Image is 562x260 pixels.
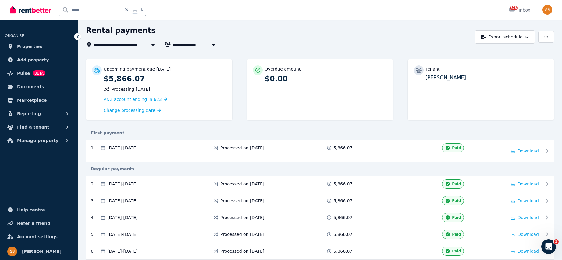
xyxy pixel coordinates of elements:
[91,145,100,151] div: 1
[104,97,162,102] span: ANZ account ending in 623
[452,215,461,220] span: Paid
[5,94,73,106] a: Marketplace
[5,231,73,243] a: Account settings
[5,40,73,53] a: Properties
[91,213,100,222] div: 4
[112,86,150,92] span: Processing [DATE]
[333,248,352,254] span: 5,866.07
[107,198,138,204] span: [DATE] - [DATE]
[107,231,138,237] span: [DATE] - [DATE]
[5,134,73,147] button: Manage property
[107,181,138,187] span: [DATE] - [DATE]
[5,67,73,79] a: PulseBETA
[91,179,100,189] div: 2
[107,145,138,151] span: [DATE] - [DATE]
[22,248,62,255] span: [PERSON_NAME]
[104,74,226,84] p: $5,866.07
[220,181,264,187] span: Processed on [DATE]
[518,232,539,237] span: Download
[5,204,73,216] a: Help centre
[17,97,47,104] span: Marketplace
[17,83,44,90] span: Documents
[333,198,352,204] span: 5,866.07
[511,198,539,204] button: Download
[5,121,73,133] button: Find a tenant
[220,231,264,237] span: Processed on [DATE]
[17,56,49,64] span: Add property
[511,181,539,187] button: Download
[5,54,73,66] a: Add property
[518,181,539,186] span: Download
[333,145,352,151] span: 5,866.07
[17,137,59,144] span: Manage property
[425,66,440,72] p: Tenant
[452,198,461,203] span: Paid
[452,181,461,186] span: Paid
[452,249,461,254] span: Paid
[17,123,49,131] span: Find a tenant
[91,230,100,239] div: 5
[518,215,539,220] span: Download
[91,247,100,256] div: 6
[5,217,73,229] a: Refer a friend
[333,214,352,221] span: 5,866.07
[452,232,461,237] span: Paid
[104,107,155,113] span: Change processing date
[518,198,539,203] span: Download
[511,148,539,154] button: Download
[510,6,518,10] span: 378
[475,30,535,44] button: Export schedule
[7,247,17,256] img: Gabriel Sarajinsky
[554,239,559,244] span: 3
[509,7,530,13] div: Inbox
[511,214,539,221] button: Download
[91,196,100,205] div: 3
[541,239,556,254] iframe: Intercom live chat
[17,43,42,50] span: Properties
[518,249,539,254] span: Download
[86,166,554,172] div: Regular payments
[265,74,387,84] p: $0.00
[17,70,30,77] span: Pulse
[542,5,552,15] img: Gabriel Sarajinsky
[511,231,539,237] button: Download
[265,66,301,72] p: Overdue amount
[220,145,264,151] span: Processed on [DATE]
[33,70,45,76] span: BETA
[425,74,548,81] p: [PERSON_NAME]
[10,5,51,14] img: RentBetter
[220,248,264,254] span: Processed on [DATE]
[104,107,161,113] a: Change processing date
[333,231,352,237] span: 5,866.07
[333,181,352,187] span: 5,866.07
[452,145,461,150] span: Paid
[107,214,138,221] span: [DATE] - [DATE]
[86,26,156,35] h1: Rental payments
[17,206,45,214] span: Help centre
[5,34,24,38] span: ORGANISE
[104,66,171,72] p: Upcoming payment due [DATE]
[141,7,143,12] span: k
[17,233,58,240] span: Account settings
[5,108,73,120] button: Reporting
[17,110,41,117] span: Reporting
[220,198,264,204] span: Processed on [DATE]
[511,248,539,254] button: Download
[17,220,50,227] span: Refer a friend
[220,214,264,221] span: Processed on [DATE]
[5,81,73,93] a: Documents
[107,248,138,254] span: [DATE] - [DATE]
[518,148,539,153] span: Download
[86,130,554,136] div: First payment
